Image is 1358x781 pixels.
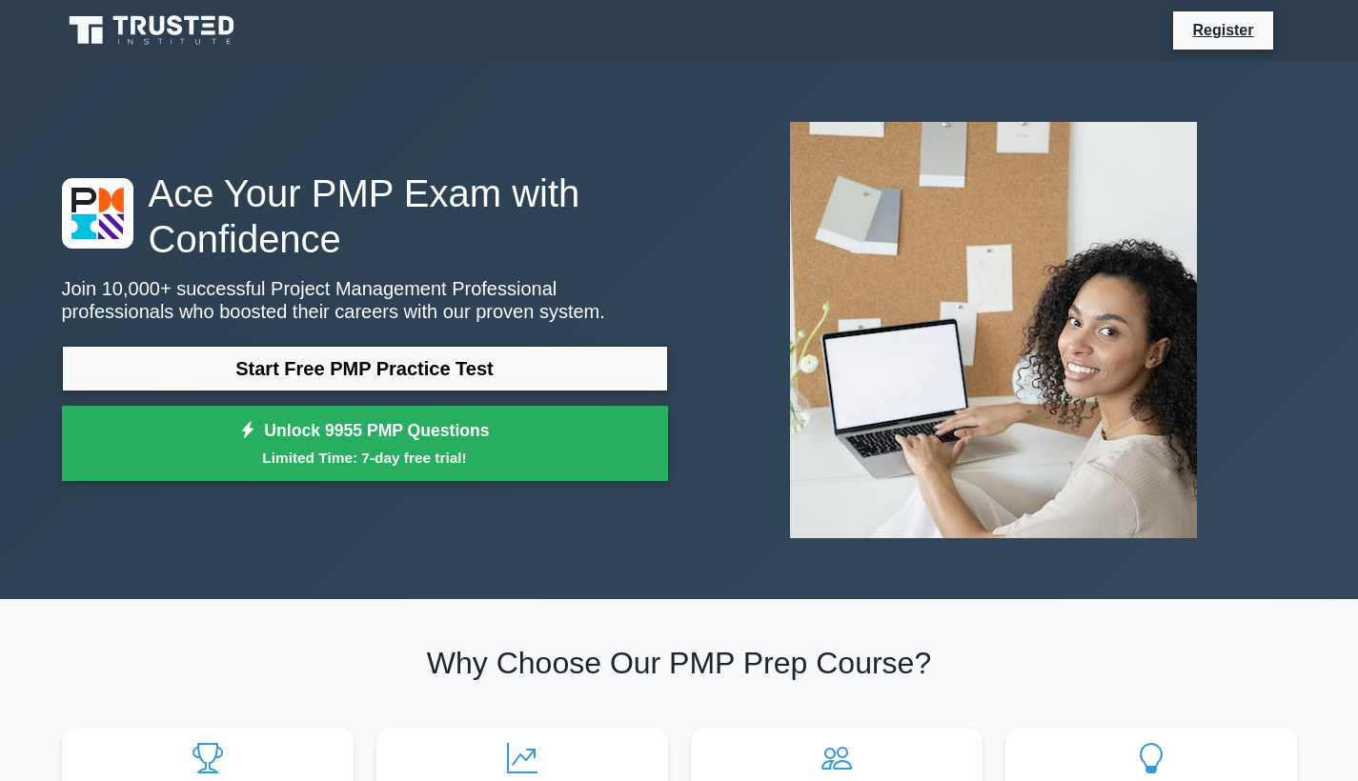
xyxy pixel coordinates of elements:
a: Unlock 9955 PMP QuestionsLimited Time: 7-day free trial! [62,406,668,482]
p: Join 10,000+ successful Project Management Professional professionals who boosted their careers w... [62,277,668,323]
h1: Ace Your PMP Exam with Confidence [62,170,668,262]
h2: Why Choose Our PMP Prep Course? [62,645,1297,681]
a: Start Free PMP Practice Test [62,346,668,391]
small: Limited Time: 7-day free trial! [86,447,644,469]
a: Register [1181,18,1265,42]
